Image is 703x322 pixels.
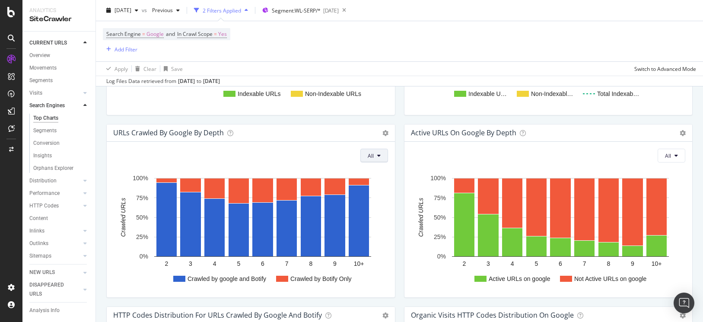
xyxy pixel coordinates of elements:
[115,45,137,53] div: Add Filter
[120,198,127,237] text: Crawled URLs
[33,114,58,123] div: Top Charts
[305,90,361,97] text: Non-Indexable URLs
[29,89,42,98] div: Visits
[354,260,364,267] text: 10+
[136,233,148,240] text: 25%
[238,90,281,97] text: Indexable URLs
[607,260,610,267] text: 8
[166,30,175,38] span: and
[103,3,142,17] button: [DATE]
[33,151,52,160] div: Insights
[29,239,48,248] div: Outlinks
[146,28,164,40] span: Google
[142,30,145,38] span: =
[680,312,686,319] i: Options
[360,149,388,163] button: All
[534,260,538,267] text: 5
[113,309,322,321] h4: HTTP Codes Distribution For URLs Crawled by google and Botify
[29,268,81,277] a: NEW URLS
[188,275,266,282] text: Crawled by google and Botify
[29,201,59,210] div: HTTP Codes
[680,130,686,136] i: Options
[411,127,516,139] h4: Active URLs on google by depth
[29,76,89,85] a: Segments
[140,253,148,260] text: 0%
[33,139,89,148] a: Conversion
[651,260,662,267] text: 10+
[29,239,81,248] a: Outlinks
[510,260,514,267] text: 4
[29,268,55,277] div: NEW URLS
[106,77,220,85] div: Log Files Data retrieved from to
[29,76,53,85] div: Segments
[382,312,388,319] i: Options
[29,281,81,299] a: DISAPPEARED URLS
[191,3,251,17] button: 2 Filters Applied
[531,90,573,97] text: Non-Indexabl…
[213,260,216,267] text: 4
[29,7,89,14] div: Analytics
[114,169,385,290] div: A chart.
[214,30,217,38] span: =
[133,175,148,182] text: 100%
[559,260,562,267] text: 6
[323,7,339,14] div: [DATE]
[29,252,51,261] div: Sitemaps
[29,214,48,223] div: Content
[487,260,490,267] text: 3
[33,164,73,173] div: Orphans Explorer
[33,151,89,160] a: Insights
[674,293,694,313] div: Open Intercom Messenger
[218,28,227,40] span: Yes
[115,65,128,72] div: Apply
[203,6,241,14] div: 2 Filters Applied
[115,6,131,14] span: 2025 Sep. 5th
[290,275,352,282] text: Crawled by Botify Only
[574,275,647,282] text: Not Active URLs on google
[103,44,137,54] button: Add Filter
[29,176,81,185] a: Distribution
[237,260,240,267] text: 5
[29,201,81,210] a: HTTP Codes
[29,38,81,48] a: CURRENT URLS
[106,30,141,38] span: Search Engine
[113,127,224,139] h4: URLs Crawled by google by depth
[29,252,81,261] a: Sitemaps
[468,90,507,97] text: Indexable U…
[285,260,289,267] text: 7
[631,62,696,76] button: Switch to Advanced Mode
[171,65,183,72] div: Save
[411,309,574,321] h4: Organic Visits HTTP Codes Distribution on google
[462,260,466,267] text: 2
[29,189,81,198] a: Performance
[29,64,89,73] a: Movements
[33,126,57,135] div: Segments
[433,233,445,240] text: 25%
[189,260,192,267] text: 3
[634,65,696,72] div: Switch to Advanced Mode
[29,51,50,60] div: Overview
[33,164,89,173] a: Orphans Explorer
[33,114,89,123] a: Top Charts
[489,275,550,282] text: Active URLs on google
[142,6,149,14] span: vs
[433,214,445,221] text: 50%
[368,152,374,159] span: All
[132,62,156,76] button: Clear
[33,139,60,148] div: Conversion
[259,3,339,17] button: Segment:WL-SERP/*[DATE]
[382,130,388,136] i: Options
[29,89,81,98] a: Visits
[178,77,195,85] div: [DATE]
[29,101,65,110] div: Search Engines
[33,126,89,135] a: Segments
[165,260,168,267] text: 2
[136,214,148,221] text: 50%
[29,51,89,60] a: Overview
[149,6,173,14] span: Previous
[29,226,45,236] div: Inlinks
[29,306,89,315] a: Analysis Info
[411,169,682,290] div: A chart.
[29,189,60,198] div: Performance
[149,3,183,17] button: Previous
